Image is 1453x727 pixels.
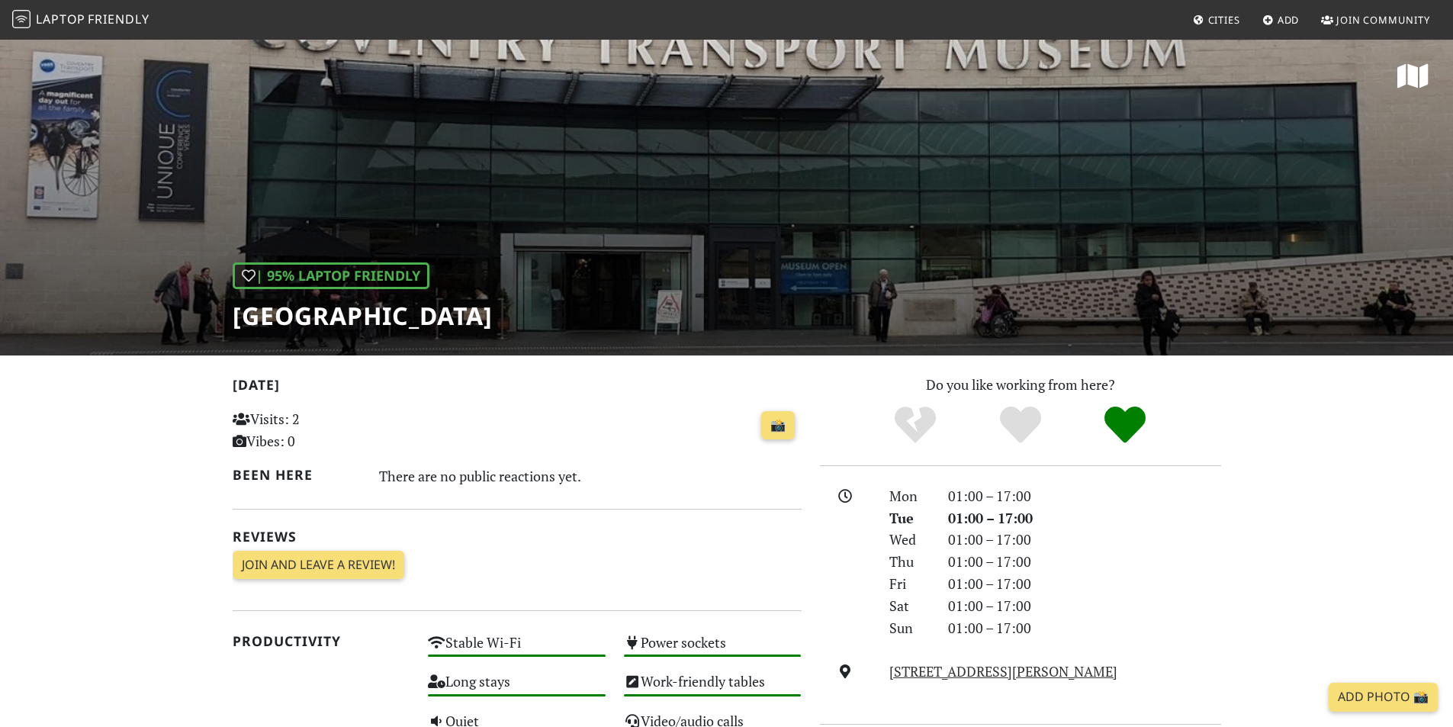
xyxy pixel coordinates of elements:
div: 01:00 – 17:00 [939,595,1230,617]
div: 01:00 – 17:00 [939,573,1230,595]
div: Power sockets [615,630,811,669]
a: LaptopFriendly LaptopFriendly [12,7,149,34]
h2: Productivity [233,633,410,649]
div: Definitely! [1072,404,1178,446]
a: Cities [1187,6,1246,34]
a: Join Community [1315,6,1436,34]
div: There are no public reactions yet. [379,464,802,488]
div: Wed [880,529,938,551]
div: Work-friendly tables [615,669,811,708]
div: Sun [880,617,938,639]
img: LaptopFriendly [12,10,31,28]
div: | 95% Laptop Friendly [233,262,429,289]
div: Yes [968,404,1073,446]
a: Add Photo 📸 [1329,683,1438,712]
div: 01:00 – 17:00 [939,617,1230,639]
p: Visits: 2 Vibes: 0 [233,408,410,452]
div: No [863,404,968,446]
h1: [GEOGRAPHIC_DATA] [233,301,493,330]
a: 📸 [761,411,795,440]
a: [STREET_ADDRESS][PERSON_NAME] [889,662,1117,680]
div: Tue [880,507,938,529]
span: Join Community [1336,13,1430,27]
div: Mon [880,485,938,507]
a: Join and leave a review! [233,551,404,580]
div: 01:00 – 17:00 [939,529,1230,551]
div: Stable Wi-Fi [419,630,615,669]
div: 01:00 – 17:00 [939,507,1230,529]
span: Add [1278,13,1300,27]
div: Thu [880,551,938,573]
div: 01:00 – 17:00 [939,485,1230,507]
div: Fri [880,573,938,595]
a: Add [1256,6,1306,34]
h2: Reviews [233,529,802,545]
h2: [DATE] [233,377,802,399]
div: Sat [880,595,938,617]
span: Cities [1208,13,1240,27]
h2: Been here [233,467,362,483]
div: 01:00 – 17:00 [939,551,1230,573]
span: Laptop [36,11,85,27]
p: Do you like working from here? [820,374,1221,396]
span: Friendly [88,11,149,27]
div: Long stays [419,669,615,708]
